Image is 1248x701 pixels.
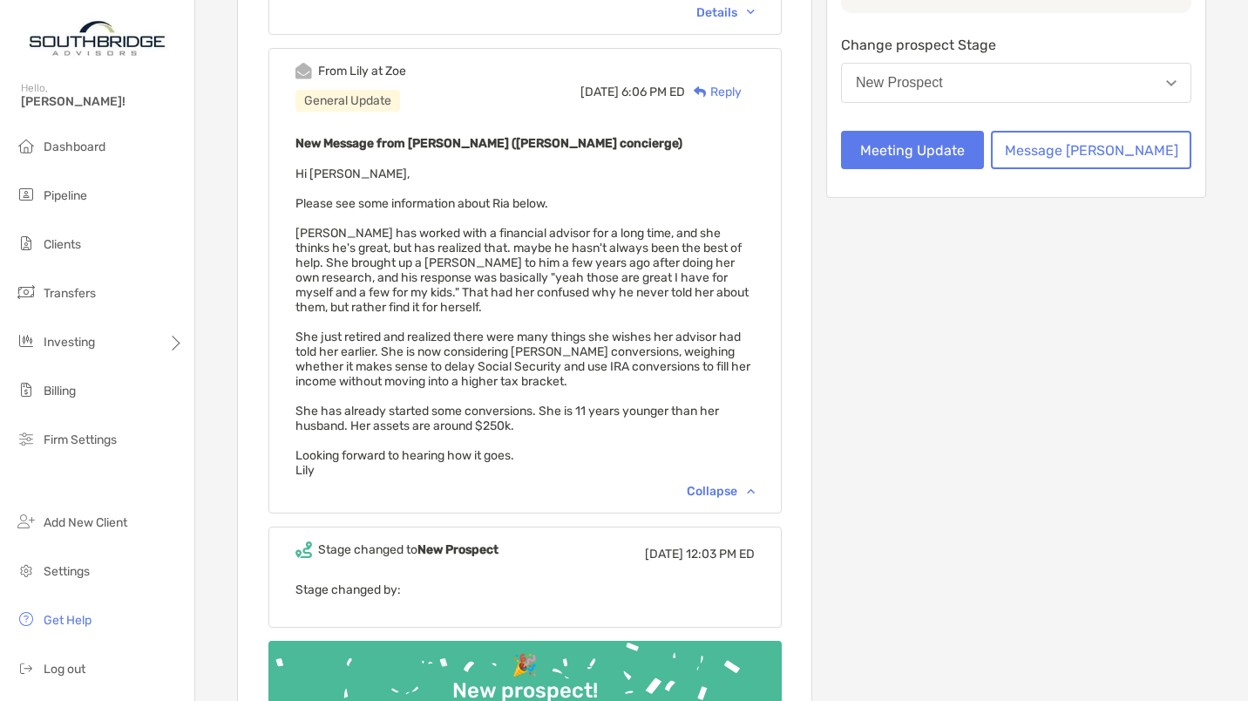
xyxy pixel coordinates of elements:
[318,64,406,78] div: From Lily at Zoe
[687,484,755,499] div: Collapse
[16,511,37,532] img: add_new_client icon
[295,541,312,558] img: Event icon
[16,135,37,156] img: dashboard icon
[16,233,37,254] img: clients icon
[44,335,95,350] span: Investing
[841,131,984,169] button: Meeting Update
[694,86,707,98] img: Reply icon
[44,188,87,203] span: Pipeline
[295,63,312,79] img: Event icon
[21,7,173,70] img: Zoe Logo
[44,286,96,301] span: Transfers
[21,94,184,109] span: [PERSON_NAME]!
[16,379,37,400] img: billing icon
[295,167,750,478] span: Hi [PERSON_NAME], Please see some information about Ria below. [PERSON_NAME] has worked with a fi...
[44,662,85,677] span: Log out
[685,83,742,101] div: Reply
[991,131,1191,169] button: Message [PERSON_NAME]
[856,75,943,91] div: New Prospect
[16,282,37,303] img: transfers icon
[686,547,755,561] span: 12:03 PM ED
[747,488,755,493] img: Chevron icon
[318,542,499,557] div: Stage changed to
[580,85,619,99] span: [DATE]
[417,542,499,557] b: New Prospect
[645,547,683,561] span: [DATE]
[44,564,90,579] span: Settings
[295,136,682,151] b: New Message from [PERSON_NAME] ([PERSON_NAME] concierge)
[1166,80,1177,86] img: Open dropdown arrow
[841,63,1191,103] button: New Prospect
[696,5,755,20] div: Details
[16,609,37,630] img: get-help icon
[295,579,755,601] p: Stage changed by:
[44,140,105,154] span: Dashboard
[16,330,37,351] img: investing icon
[505,653,545,678] div: 🎉
[44,432,117,447] span: Firm Settings
[747,10,755,15] img: Chevron icon
[44,237,81,252] span: Clients
[16,560,37,581] img: settings icon
[16,184,37,205] img: pipeline icon
[295,90,400,112] div: General Update
[44,515,127,530] span: Add New Client
[16,428,37,449] img: firm-settings icon
[621,85,685,99] span: 6:06 PM ED
[44,384,76,398] span: Billing
[44,613,92,628] span: Get Help
[841,34,1191,56] p: Change prospect Stage
[16,657,37,678] img: logout icon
